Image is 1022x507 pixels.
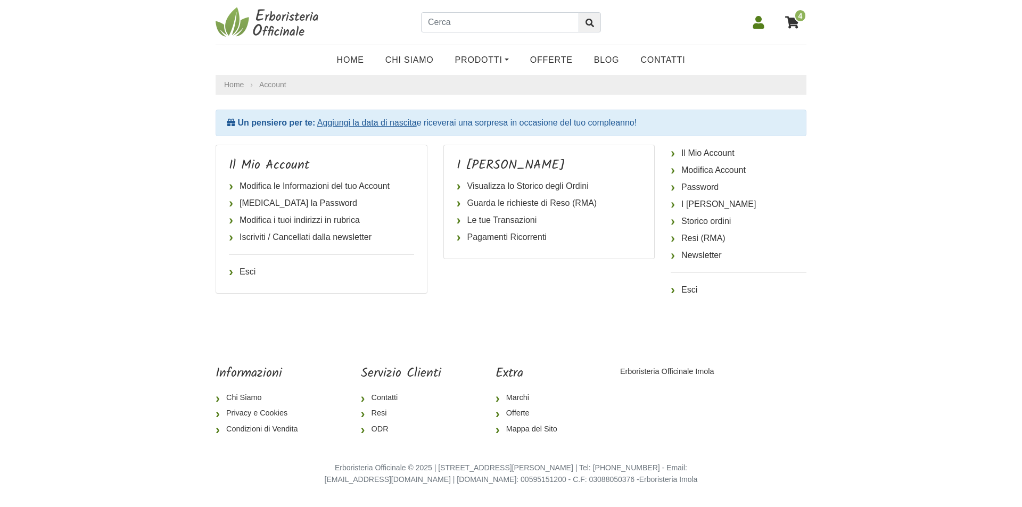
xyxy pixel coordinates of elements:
a: Resi [361,405,441,421]
a: I [PERSON_NAME] [671,196,806,213]
a: Password [671,179,806,196]
a: Visualizza lo Storico degli Ordini [457,178,642,195]
a: Blog [583,49,630,71]
h4: Il Mio Account [229,158,414,173]
small: Erboristeria Officinale © 2025 | [STREET_ADDRESS][PERSON_NAME] | Tel: [PHONE_NUMBER] - Email: [EM... [325,463,698,484]
a: ODR [361,421,441,437]
h5: Servizio Clienti [361,366,441,381]
strong: Un pensiero per te: [237,118,315,127]
span: 4 [794,9,806,22]
a: Erboristeria Imola [639,475,698,484]
a: Resi (RMA) [671,230,806,247]
a: Il Mio Account [671,145,806,162]
h5: Informazioni [216,366,306,381]
div: e riceverai una sorpresa in occasione del tuo compleanno! [216,110,806,136]
a: Esci [671,281,806,298]
a: Newsletter [671,247,806,264]
a: Prodotti [444,49,520,71]
h5: Extra [496,366,566,381]
a: Condizioni di Vendita [216,421,306,437]
nav: breadcrumb [216,75,806,95]
a: Home [326,49,375,71]
a: Storico ordini [671,213,806,230]
a: Iscriviti / Cancellati dalla newsletter [229,229,414,246]
a: Modifica i tuoi indirizzi in rubrica [229,212,414,229]
a: Esci [229,263,414,280]
a: Chi Siamo [216,390,306,406]
a: Contatti [361,390,441,406]
img: Erboristeria Officinale [216,6,322,38]
a: Le tue Transazioni [457,212,642,229]
a: Privacy e Cookies [216,405,306,421]
a: 4 [780,9,806,36]
a: Offerte [496,405,566,421]
a: Marchi [496,390,566,406]
a: Home [224,79,244,90]
a: [MEDICAL_DATA] la Password [229,195,414,212]
a: OFFERTE [520,49,583,71]
a: Mappa del Sito [496,421,566,437]
a: Modifica Account [671,162,806,179]
a: Guarda le richieste di Reso (RMA) [457,195,642,212]
a: Chi Siamo [375,49,444,71]
a: Erboristeria Officinale Imola [620,367,714,376]
input: Cerca [421,12,579,32]
a: Account [259,80,286,89]
a: Aggiungi la data di nascita [317,118,417,127]
a: Modifica le Informazioni del tuo Account [229,178,414,195]
a: Pagamenti Ricorrenti [457,229,642,246]
a: Contatti [630,49,696,71]
h4: I [PERSON_NAME] [457,158,642,173]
